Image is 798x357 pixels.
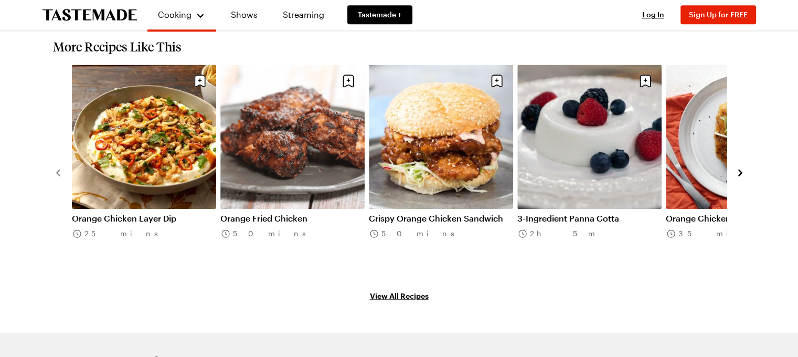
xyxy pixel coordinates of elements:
div: 3 / 8 [369,65,517,279]
button: Cooking [158,4,206,25]
button: Save recipe [487,71,507,91]
span: Sign Up for FREE [689,10,748,19]
div: 2 / 8 [220,65,369,279]
button: Log In [632,9,674,20]
button: Save recipe [635,71,655,91]
button: navigate to previous item [53,166,63,178]
div: 4 / 8 [517,65,666,279]
a: 3-Ingredient Panna Cotta [517,213,662,224]
button: Save recipe [338,71,358,91]
h2: More Recipes Like This [53,39,746,54]
span: Log In [642,10,664,19]
span: Cooking [158,9,191,19]
button: navigate to next item [735,166,746,178]
a: Orange Fried Chicken [220,213,365,224]
span: Tastemade + [358,9,402,20]
div: 1 / 8 [72,65,220,279]
a: To Tastemade Home Page [42,9,137,21]
button: Save recipe [190,71,210,91]
a: View All Recipes [53,290,746,301]
a: Orange Chicken Layer Dip [72,213,216,224]
a: Tastemade + [347,5,412,24]
a: Crispy Orange Chicken Sandwich [369,213,513,224]
button: Sign Up for FREE [680,5,756,24]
